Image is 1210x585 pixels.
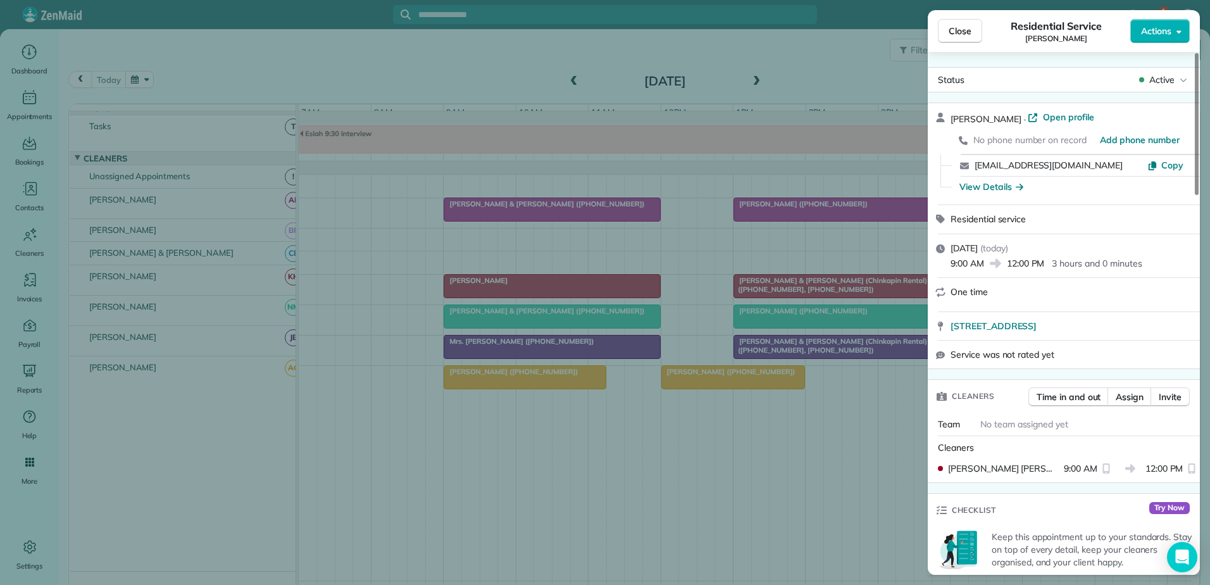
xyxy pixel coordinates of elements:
[1149,502,1190,515] span: Try Now
[951,257,984,270] span: 9:00 AM
[1116,391,1144,403] span: Assign
[1021,114,1028,124] span: ·
[949,25,971,37] span: Close
[1043,111,1094,123] span: Open profile
[1052,257,1142,270] p: 3 hours and 0 minutes
[975,160,1123,171] a: [EMAIL_ADDRESS][DOMAIN_NAME]
[1147,159,1183,172] button: Copy
[1037,391,1101,403] span: Time in and out
[1107,387,1152,406] button: Assign
[1159,391,1182,403] span: Invite
[1141,25,1171,37] span: Actions
[992,531,1192,569] p: Keep this appointment up to your standards. Stay on top of every detail, keep your cleaners organ...
[959,180,1023,193] button: View Details
[938,74,964,85] span: Status
[1028,387,1109,406] button: Time in and out
[952,390,994,403] span: Cleaners
[1100,134,1180,146] a: Add phone number
[938,418,960,430] span: Team
[980,242,1008,254] span: ( today )
[951,213,1026,225] span: Residential service
[951,320,1037,332] span: [STREET_ADDRESS]
[952,504,996,517] span: Checklist
[980,418,1068,430] span: No team assigned yet
[1028,111,1094,123] a: Open profile
[1145,462,1183,475] span: 12:00 PM
[938,19,982,43] button: Close
[951,242,978,254] span: [DATE]
[938,442,974,453] span: Cleaners
[948,462,1059,475] span: [PERSON_NAME] [PERSON_NAME]
[1167,542,1197,572] div: Open Intercom Messenger
[1011,18,1101,34] span: Residential Service
[1025,34,1087,44] span: [PERSON_NAME]
[951,320,1192,332] a: [STREET_ADDRESS]
[973,134,1087,146] span: No phone number on record
[1151,387,1190,406] button: Invite
[1161,160,1183,171] span: Copy
[951,286,988,298] span: One time
[1149,73,1175,86] span: Active
[951,113,1021,125] span: [PERSON_NAME]
[1007,257,1045,270] span: 12:00 PM
[951,348,1054,361] span: Service was not rated yet
[1064,462,1097,475] span: 9:00 AM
